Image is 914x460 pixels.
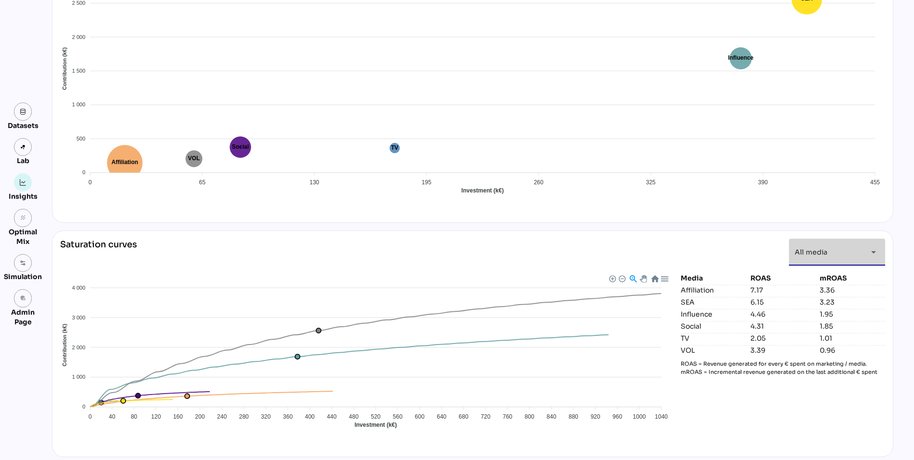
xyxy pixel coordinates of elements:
[655,413,668,420] tspan: 1040
[618,275,625,281] div: Zoom Out
[62,324,67,367] text: Contribution (k€)
[758,179,768,186] tspan: 390
[633,413,646,420] tspan: 1000
[681,321,746,331] div: Social
[525,413,534,420] tspan: 800
[9,192,38,201] div: Insights
[750,309,816,319] div: 4.46
[72,285,86,291] tspan: 4 000
[820,321,885,331] div: 1.85
[629,274,637,282] div: Selection Zoom
[795,248,827,256] span: All media
[89,179,92,186] tspan: 0
[327,413,337,420] tspan: 440
[72,374,86,380] tspan: 1 000
[503,413,512,420] tspan: 760
[461,187,504,194] text: Investment (k€)
[681,297,746,307] div: SEA
[437,413,446,420] tspan: 640
[681,345,746,355] div: VOL
[20,108,26,115] img: data.svg
[82,404,85,409] tspan: 0
[76,136,85,141] tspan: 500
[72,345,86,350] tspan: 2 000
[62,47,67,90] text: Contribution (k€)
[459,413,469,420] tspan: 680
[681,333,746,343] div: TV
[646,179,656,186] tspan: 325
[72,102,86,107] tspan: 1 000
[415,413,424,420] tspan: 600
[20,179,26,186] img: graph.svg
[820,273,885,283] div: mROAS
[305,413,315,420] tspan: 400
[4,227,42,246] div: Optimal Mix
[283,413,292,420] tspan: 360
[820,333,885,343] div: 1.01
[72,68,86,74] tspan: 1 500
[750,285,816,295] div: 7.17
[534,179,544,186] tspan: 260
[750,273,816,283] div: ROAS
[89,413,92,420] tspan: 0
[393,413,403,420] tspan: 560
[546,413,556,420] tspan: 840
[681,309,746,319] div: Influence
[261,413,271,420] tspan: 320
[660,274,668,282] div: Menu
[217,413,227,420] tspan: 240
[72,34,86,40] tspan: 2 000
[4,307,42,327] div: Admin Page
[371,413,381,420] tspan: 520
[60,239,137,266] div: Saturation curves
[609,275,615,281] div: Zoom In
[681,273,746,283] div: Media
[199,179,206,186] tspan: 65
[868,246,879,258] i: arrow_drop_down
[195,413,205,420] tspan: 200
[640,275,646,281] div: Panning
[82,169,85,175] tspan: 0
[750,345,816,355] div: 3.39
[569,413,578,420] tspan: 880
[820,345,885,355] div: 0.96
[151,413,161,420] tspan: 120
[820,309,885,319] div: 1.95
[820,297,885,307] div: 3.23
[681,360,885,376] p: ROAS = Revenue generated for every € spent on marketing / media. mROAS = Incremental revenue gene...
[681,285,746,295] div: Affiliation
[750,333,816,343] div: 2.05
[612,413,622,420] tspan: 960
[109,413,115,420] tspan: 40
[239,413,249,420] tspan: 280
[20,215,26,221] i: grain
[750,321,816,331] div: 4.31
[355,422,397,428] text: Investment (k€)
[750,297,816,307] div: 6.15
[422,179,432,186] tspan: 195
[4,272,42,281] div: Simulation
[131,413,138,420] tspan: 80
[650,274,659,282] div: Reset Zoom
[8,121,38,130] div: Datasets
[349,413,358,420] tspan: 480
[173,413,183,420] tspan: 160
[481,413,490,420] tspan: 720
[72,315,86,320] tspan: 3 000
[13,156,34,166] div: Lab
[820,285,885,295] div: 3.36
[20,144,26,151] img: lab.svg
[591,413,600,420] tspan: 920
[20,295,26,302] i: admin_panel_settings
[20,260,26,267] img: settings.svg
[309,179,319,186] tspan: 130
[870,179,880,186] tspan: 455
